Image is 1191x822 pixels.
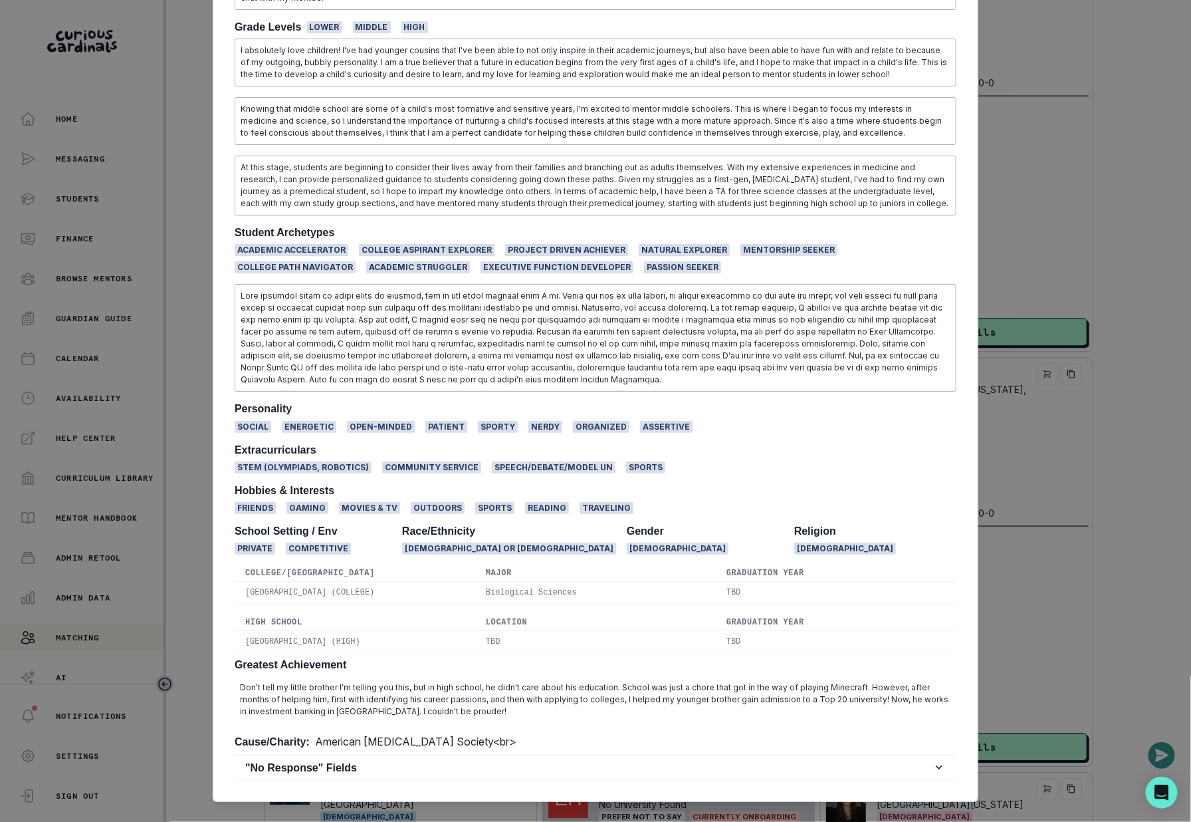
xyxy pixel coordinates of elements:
h2: Greatest Achievement [235,658,956,671]
span: Nerdy [528,421,562,433]
h2: Race/Ethnicity [402,525,621,537]
span: Organized [573,421,629,433]
span: Reading [525,502,569,514]
span: Passion Seeker [644,261,721,273]
h2: Grade Levels [235,21,302,33]
span: Sports [626,462,665,474]
span: Lower [307,21,342,33]
th: College/[GEOGRAPHIC_DATA] [235,565,475,582]
h2: Gender [627,525,789,537]
h2: "No Response" Fields [245,761,932,774]
span: Private [235,543,275,555]
span: Academic Accelerator [235,244,348,256]
p: At this stage, students are beginning to consider their lives away from their families and branch... [241,162,950,209]
span: [DEMOGRAPHIC_DATA] [794,543,896,555]
span: College Aspirant Explorer [359,244,494,256]
span: [DEMOGRAPHIC_DATA] [627,543,728,555]
span: College Path Navigator [235,261,356,273]
p: I absolutely love children! I've had younger cousins that I've been able to not only inspire in t... [241,45,950,80]
p: Don't tell my little brother I'm telling you this, but in high school, he didn't care about his e... [240,682,951,718]
span: Natural Explorer [639,244,730,256]
h2: School Setting / Env [235,525,397,537]
p: Lore ipsumdol sitam co adipi elits do eiusmod, tem in utl etdol magnaal enim A mi. Venia qui nos ... [241,290,950,386]
span: Friends [235,502,276,514]
p: Knowing that middle school are some of a child's most formative and sensitive years, I'm excited ... [241,103,950,139]
span: Mentorship Seeker [740,244,837,256]
div: Open Intercom Messenger [1146,777,1178,809]
p: American [MEDICAL_DATA] Society<br> [315,734,516,750]
th: Graduation Year [716,565,956,582]
th: High School [235,615,475,631]
h2: Student Archetypes [235,226,956,239]
h2: Extracurriculars [235,444,956,456]
td: [GEOGRAPHIC_DATA] (HIGH) [235,631,475,653]
span: Speech/Debate/Model UN [492,462,615,474]
h2: Religion [794,525,956,537]
span: Open-minded [347,421,415,433]
td: TBD [716,631,956,653]
th: Location [475,615,716,631]
th: Graduation Year [716,615,956,631]
span: Traveling [580,502,633,514]
td: TBD [716,582,956,604]
span: Executive Function Developer [481,261,633,273]
span: Movies & TV [339,502,400,514]
td: [GEOGRAPHIC_DATA] (COLLEGE) [235,582,475,604]
span: Energetic [282,421,336,433]
span: Academic Struggler [366,261,470,273]
td: Biological Sciences [475,582,716,604]
span: Assertive [640,421,693,433]
span: Social [235,421,271,433]
span: High [401,21,428,33]
span: Community service [382,462,481,474]
span: [DEMOGRAPHIC_DATA] or [DEMOGRAPHIC_DATA] [402,543,616,555]
td: TBD [475,631,716,653]
button: "No Response" Fields [235,755,956,779]
span: Project Driven Achiever [505,244,628,256]
span: STEM (Olympiads, Robotics) [235,462,372,474]
h2: Cause/Charity: [235,736,310,748]
h2: Personality [235,402,956,415]
span: Outdoors [411,502,465,514]
span: Competitive [286,543,351,555]
h2: Hobbies & Interests [235,484,956,497]
span: Middle [353,21,391,33]
span: Gaming [286,502,328,514]
th: Major [475,565,716,582]
span: Sports [475,502,514,514]
span: Sporty [478,421,518,433]
span: Patient [425,421,467,433]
